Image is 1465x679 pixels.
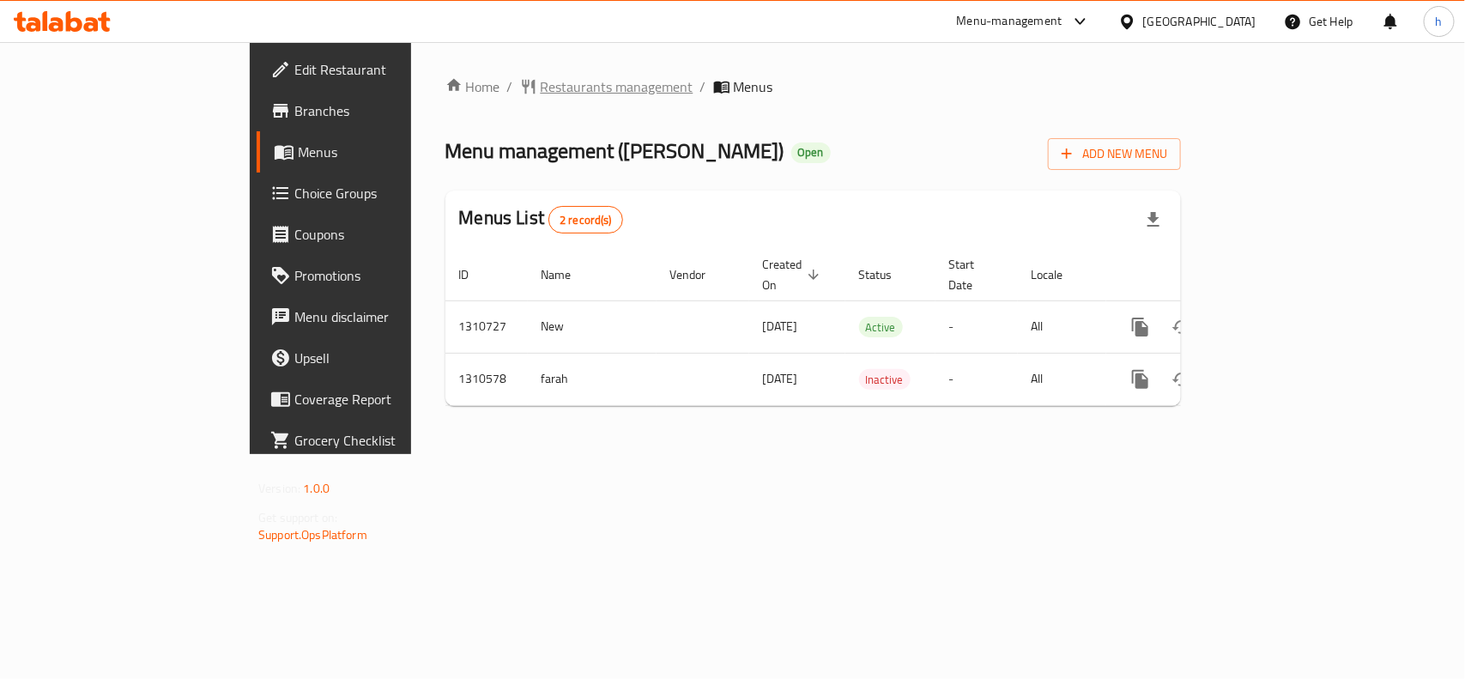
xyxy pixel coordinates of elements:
[549,212,622,228] span: 2 record(s)
[257,90,494,131] a: Branches
[1120,359,1161,400] button: more
[1143,12,1256,31] div: [GEOGRAPHIC_DATA]
[1436,12,1443,31] span: h
[763,367,798,390] span: [DATE]
[1161,359,1202,400] button: Change Status
[1161,306,1202,348] button: Change Status
[445,76,1181,97] nav: breadcrumb
[1062,143,1167,165] span: Add New Menu
[294,224,481,245] span: Coupons
[541,76,693,97] span: Restaurants management
[520,76,693,97] a: Restaurants management
[859,317,903,337] div: Active
[957,11,1062,32] div: Menu-management
[1032,264,1086,285] span: Locale
[294,265,481,286] span: Promotions
[257,337,494,379] a: Upsell
[1106,249,1299,301] th: Actions
[258,506,337,529] span: Get support on:
[763,254,825,295] span: Created On
[542,264,594,285] span: Name
[257,296,494,337] a: Menu disclaimer
[257,255,494,296] a: Promotions
[1018,353,1106,405] td: All
[294,183,481,203] span: Choice Groups
[859,370,911,390] span: Inactive
[294,306,481,327] span: Menu disclaimer
[445,131,784,170] span: Menu management ( [PERSON_NAME] )
[257,173,494,214] a: Choice Groups
[528,353,657,405] td: farah
[949,254,997,295] span: Start Date
[258,524,367,546] a: Support.OpsPlatform
[763,315,798,337] span: [DATE]
[257,49,494,90] a: Edit Restaurant
[258,477,300,500] span: Version:
[459,264,492,285] span: ID
[935,353,1018,405] td: -
[1120,306,1161,348] button: more
[294,389,481,409] span: Coverage Report
[257,420,494,461] a: Grocery Checklist
[298,142,481,162] span: Menus
[791,142,831,163] div: Open
[294,430,481,451] span: Grocery Checklist
[1048,138,1181,170] button: Add New Menu
[734,76,773,97] span: Menus
[548,206,623,233] div: Total records count
[257,131,494,173] a: Menus
[935,300,1018,353] td: -
[294,59,481,80] span: Edit Restaurant
[303,477,330,500] span: 1.0.0
[459,205,623,233] h2: Menus List
[528,300,657,353] td: New
[294,348,481,368] span: Upsell
[257,379,494,420] a: Coverage Report
[859,318,903,337] span: Active
[1133,199,1174,240] div: Export file
[859,264,915,285] span: Status
[257,214,494,255] a: Coupons
[670,264,729,285] span: Vendor
[1018,300,1106,353] td: All
[507,76,513,97] li: /
[791,145,831,160] span: Open
[700,76,706,97] li: /
[859,369,911,390] div: Inactive
[294,100,481,121] span: Branches
[445,249,1299,406] table: enhanced table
